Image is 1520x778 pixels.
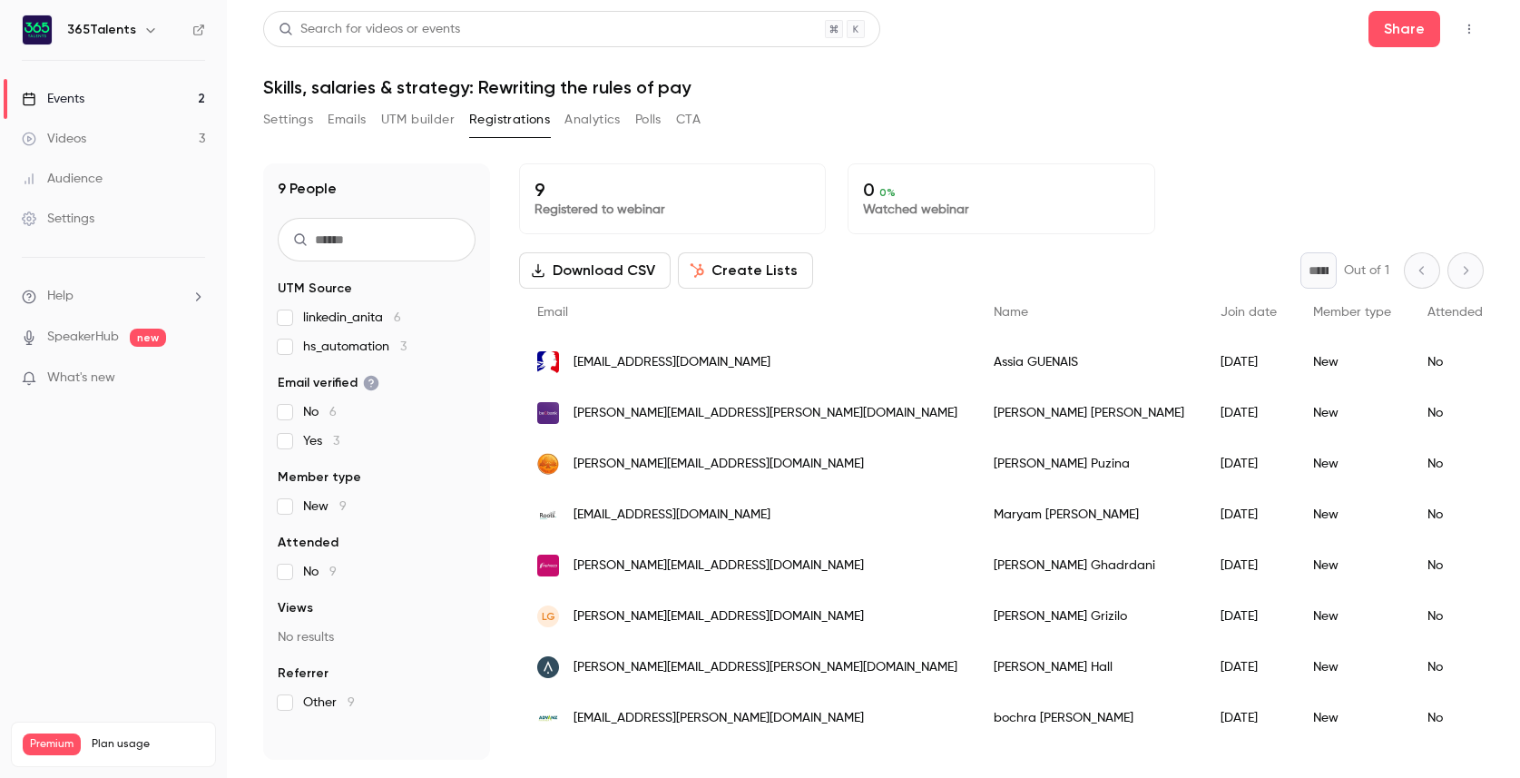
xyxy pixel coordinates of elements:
[976,388,1202,438] div: [PERSON_NAME] [PERSON_NAME]
[678,252,813,289] button: Create Lists
[537,351,559,373] img: education.gouv.fr
[381,105,455,134] button: UTM builder
[278,665,329,683] span: Referrer
[537,402,559,424] img: beobank.be
[976,642,1202,693] div: [PERSON_NAME] Hall
[976,540,1202,591] div: [PERSON_NAME] Ghadrdani
[994,306,1028,319] span: Name
[339,500,347,513] span: 9
[534,201,810,219] p: Registered to webinar
[537,504,559,526] img: rootsacademy.co.uk
[1409,693,1501,744] div: No
[542,608,555,625] span: LG
[635,105,662,134] button: Polls
[1427,306,1483,319] span: Attended
[574,506,770,525] span: [EMAIL_ADDRESS][DOMAIN_NAME]
[976,591,1202,642] div: [PERSON_NAME] Grizilo
[303,694,355,712] span: Other
[303,497,347,516] span: New
[1409,489,1501,540] div: No
[1221,306,1277,319] span: Join date
[976,489,1202,540] div: Maryam [PERSON_NAME]
[22,130,86,148] div: Videos
[23,734,81,755] span: Premium
[1202,337,1295,388] div: [DATE]
[519,252,671,289] button: Download CSV
[863,179,1139,201] p: 0
[1313,306,1391,319] span: Member type
[1295,642,1409,693] div: New
[278,178,337,200] h1: 9 People
[278,374,379,392] span: Email verified
[863,201,1139,219] p: Watched webinar
[1202,489,1295,540] div: [DATE]
[279,20,460,39] div: Search for videos or events
[574,709,864,728] span: [EMAIL_ADDRESS][PERSON_NAME][DOMAIN_NAME]
[1295,438,1409,489] div: New
[263,76,1484,98] h1: Skills, salaries & strategy: Rewriting the rules of pay
[278,280,476,712] section: facet-groups
[537,453,559,475] img: swedbank.lv
[976,693,1202,744] div: bochra [PERSON_NAME]
[47,369,115,388] span: What's new
[1409,438,1501,489] div: No
[278,628,476,646] p: No results
[1202,540,1295,591] div: [DATE]
[130,329,166,347] span: new
[278,468,361,487] span: Member type
[23,15,52,44] img: 365Talents
[22,287,205,306] li: help-dropdown-opener
[574,404,957,423] span: [PERSON_NAME][EMAIL_ADDRESS][PERSON_NAME][DOMAIN_NAME]
[574,353,770,372] span: [EMAIL_ADDRESS][DOMAIN_NAME]
[574,658,957,677] span: [PERSON_NAME][EMAIL_ADDRESS][PERSON_NAME][DOMAIN_NAME]
[1295,693,1409,744] div: New
[574,455,864,474] span: [PERSON_NAME][EMAIL_ADDRESS][DOMAIN_NAME]
[1202,693,1295,744] div: [DATE]
[328,105,366,134] button: Emails
[394,311,401,324] span: 6
[278,280,352,298] span: UTM Source
[1295,540,1409,591] div: New
[534,179,810,201] p: 9
[303,338,407,356] span: hs_automation
[303,309,401,327] span: linkedin_anita
[976,438,1202,489] div: [PERSON_NAME] Puzina
[92,737,204,752] span: Plan usage
[303,432,339,450] span: Yes
[1344,261,1389,280] p: Out of 1
[1202,438,1295,489] div: [DATE]
[1409,642,1501,693] div: No
[1202,591,1295,642] div: [DATE]
[469,105,550,134] button: Registrations
[278,599,313,617] span: Views
[333,435,339,448] span: 3
[22,210,94,228] div: Settings
[564,105,621,134] button: Analytics
[263,105,313,134] button: Settings
[1202,388,1295,438] div: [DATE]
[47,328,119,347] a: SpeakerHub
[574,556,864,576] span: [PERSON_NAME][EMAIL_ADDRESS][DOMAIN_NAME]
[537,306,568,319] span: Email
[1202,642,1295,693] div: [DATE]
[676,105,701,134] button: CTA
[22,90,84,108] div: Events
[537,656,559,678] img: stradaglobal.com
[1368,11,1440,47] button: Share
[537,707,559,729] img: advanzpharma.com
[1409,591,1501,642] div: No
[1409,337,1501,388] div: No
[303,563,337,581] span: No
[329,406,337,419] span: 6
[537,555,559,576] img: nutreco.com
[574,607,864,626] span: [PERSON_NAME][EMAIL_ADDRESS][DOMAIN_NAME]
[1295,591,1409,642] div: New
[1409,540,1501,591] div: No
[1295,489,1409,540] div: New
[278,534,338,552] span: Attended
[22,170,103,188] div: Audience
[47,287,74,306] span: Help
[348,696,355,709] span: 9
[1295,388,1409,438] div: New
[1409,388,1501,438] div: No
